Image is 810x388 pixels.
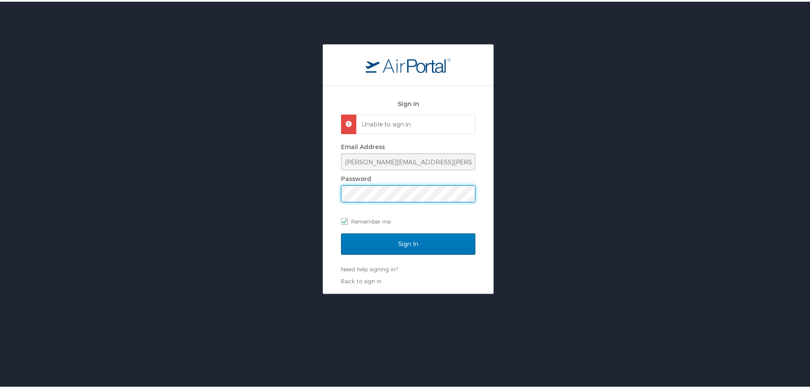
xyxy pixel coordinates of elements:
input: Sign In [341,232,475,253]
label: Remember me [341,213,475,226]
label: Password [341,173,371,181]
a: Back to sign in [341,276,381,283]
h2: Sign In [341,97,475,107]
p: Unable to sign in [362,118,467,127]
img: logo [366,56,451,71]
a: Need help signing in? [341,264,398,271]
label: Email Address [341,141,385,149]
